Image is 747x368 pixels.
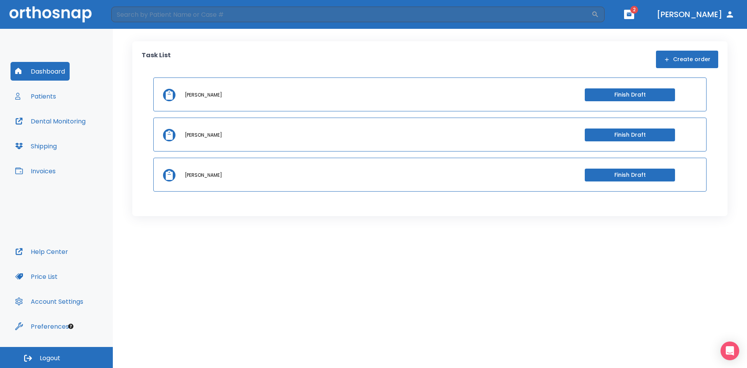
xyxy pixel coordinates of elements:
[585,88,675,101] button: Finish Draft
[11,137,61,155] button: Shipping
[656,51,718,68] button: Create order
[185,132,222,139] p: [PERSON_NAME]
[67,323,74,330] div: Tooltip anchor
[11,242,73,261] button: Help Center
[721,342,739,360] div: Open Intercom Messenger
[585,169,675,181] button: Finish Draft
[11,87,61,106] button: Patients
[11,317,74,336] button: Preferences
[654,7,738,21] button: [PERSON_NAME]
[185,92,222,99] p: [PERSON_NAME]
[9,6,92,22] img: Orthosnap
[111,7,591,22] input: Search by Patient Name or Case #
[185,172,222,179] p: [PERSON_NAME]
[11,112,90,130] button: Dental Monitoring
[11,162,60,180] button: Invoices
[11,62,70,81] button: Dashboard
[585,129,675,141] button: Finish Draft
[40,354,60,363] span: Logout
[630,6,638,14] span: 2
[142,51,171,68] p: Task List
[11,267,62,286] button: Price List
[11,292,88,311] button: Account Settings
